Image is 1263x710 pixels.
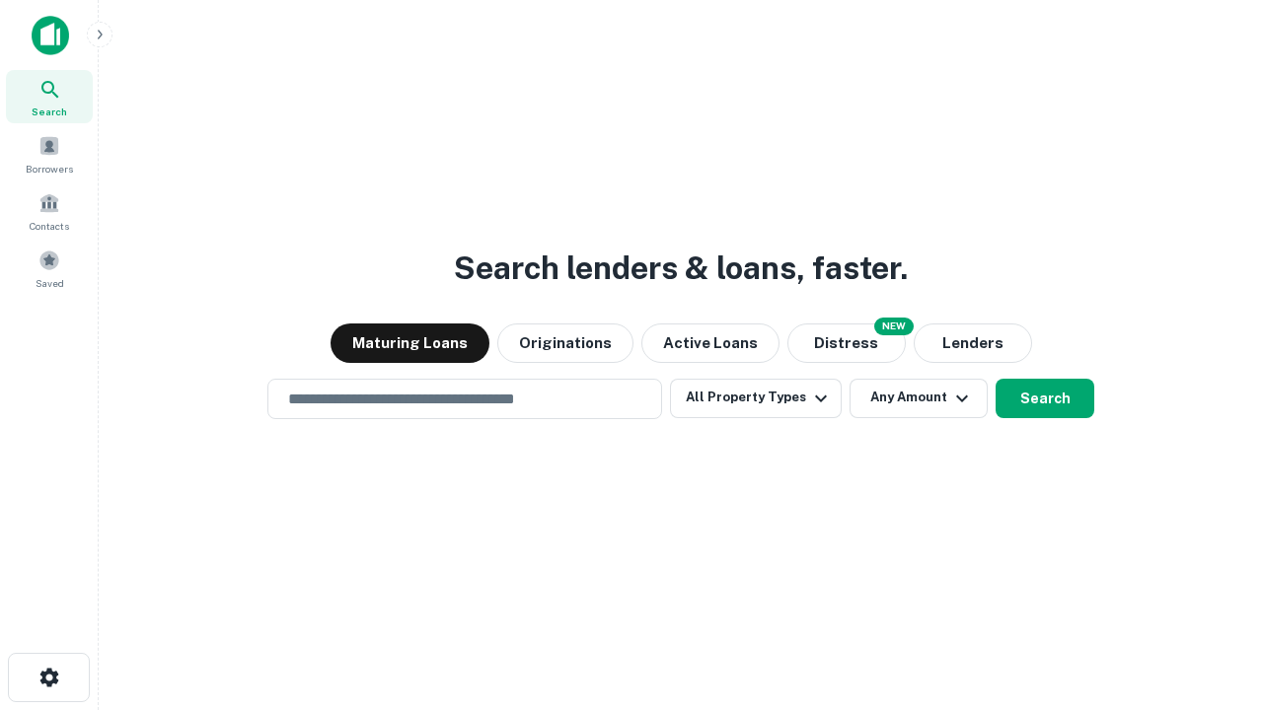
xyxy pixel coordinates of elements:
a: Search [6,70,93,123]
a: Borrowers [6,127,93,180]
img: capitalize-icon.png [32,16,69,55]
button: Active Loans [641,323,780,363]
span: Contacts [30,218,69,234]
iframe: Chat Widget [1164,552,1263,647]
a: Contacts [6,184,93,238]
span: Search [32,104,67,119]
button: Search distressed loans with lien and other non-mortgage details. [787,323,906,363]
button: Lenders [914,323,1032,363]
span: Saved [36,275,64,291]
button: Maturing Loans [331,323,489,363]
a: Saved [6,242,93,295]
div: NEW [874,318,914,335]
button: Any Amount [850,379,988,418]
button: Originations [497,323,633,363]
h3: Search lenders & loans, faster. [454,245,908,292]
span: Borrowers [26,161,73,177]
button: Search [996,379,1094,418]
button: All Property Types [670,379,842,418]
